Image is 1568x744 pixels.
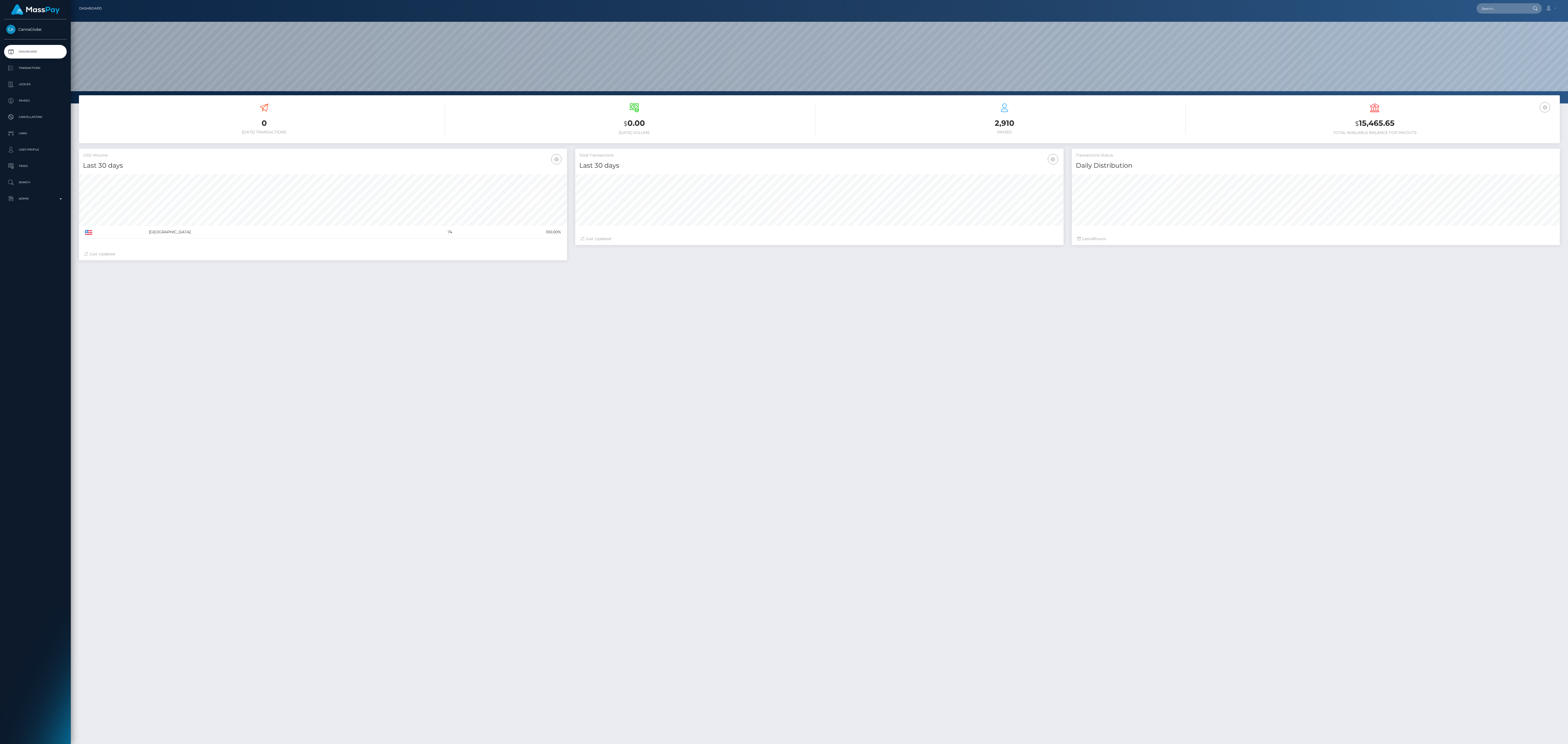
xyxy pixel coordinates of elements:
[6,195,65,203] p: Admin
[453,118,815,129] h3: 0.00
[4,45,67,59] a: Dashboard
[1076,153,1556,158] h5: Transactions Status
[6,64,65,72] p: Transactions
[1355,120,1359,127] small: $
[1194,118,1556,129] h3: 15,465.65
[6,162,65,170] p: Taxes
[4,159,67,173] a: Taxes
[11,4,60,15] img: MassPay Logo
[83,118,445,128] h3: 0
[6,97,65,105] p: Payees
[4,61,67,75] a: Transactions
[1477,3,1528,14] input: Search...
[84,251,562,257] div: Just Updated
[6,48,65,56] p: Dashboard
[85,230,92,235] img: US.png
[4,94,67,108] a: Payees
[4,143,67,157] a: User Profile
[823,118,1186,128] h3: 2,910
[6,146,65,154] p: User Profile
[823,130,1186,134] h6: Payees
[1194,130,1556,135] h6: Total Available Balance for Payouts
[4,110,67,124] a: Cancellations
[4,176,67,189] a: Search
[1090,236,1095,241] span: 48
[579,153,1059,158] h5: Total Transactions
[4,27,67,32] span: CannaGlobe
[83,130,445,134] h6: [DATE] Transactions
[624,120,627,127] small: $
[83,161,563,170] h4: Last 30 days
[4,78,67,91] a: Ledger
[79,3,102,14] a: Dashboard
[6,178,65,186] p: Search
[4,127,67,140] a: Links
[1076,161,1556,170] h4: Daily Distribution
[6,80,65,88] p: Ledger
[6,25,16,34] img: CannaGlobe
[4,192,67,206] a: Admin
[147,226,407,238] td: [GEOGRAPHIC_DATA]
[6,113,65,121] p: Cancellations
[83,153,563,158] h5: USD Volume
[407,226,454,238] td: 74
[6,129,65,137] p: Links
[581,236,1058,242] div: Just Updated
[1077,236,1554,242] div: Last hours
[453,130,815,135] h6: [DATE] Volume
[454,226,563,238] td: 100.00%
[579,161,1059,170] h4: Last 30 days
